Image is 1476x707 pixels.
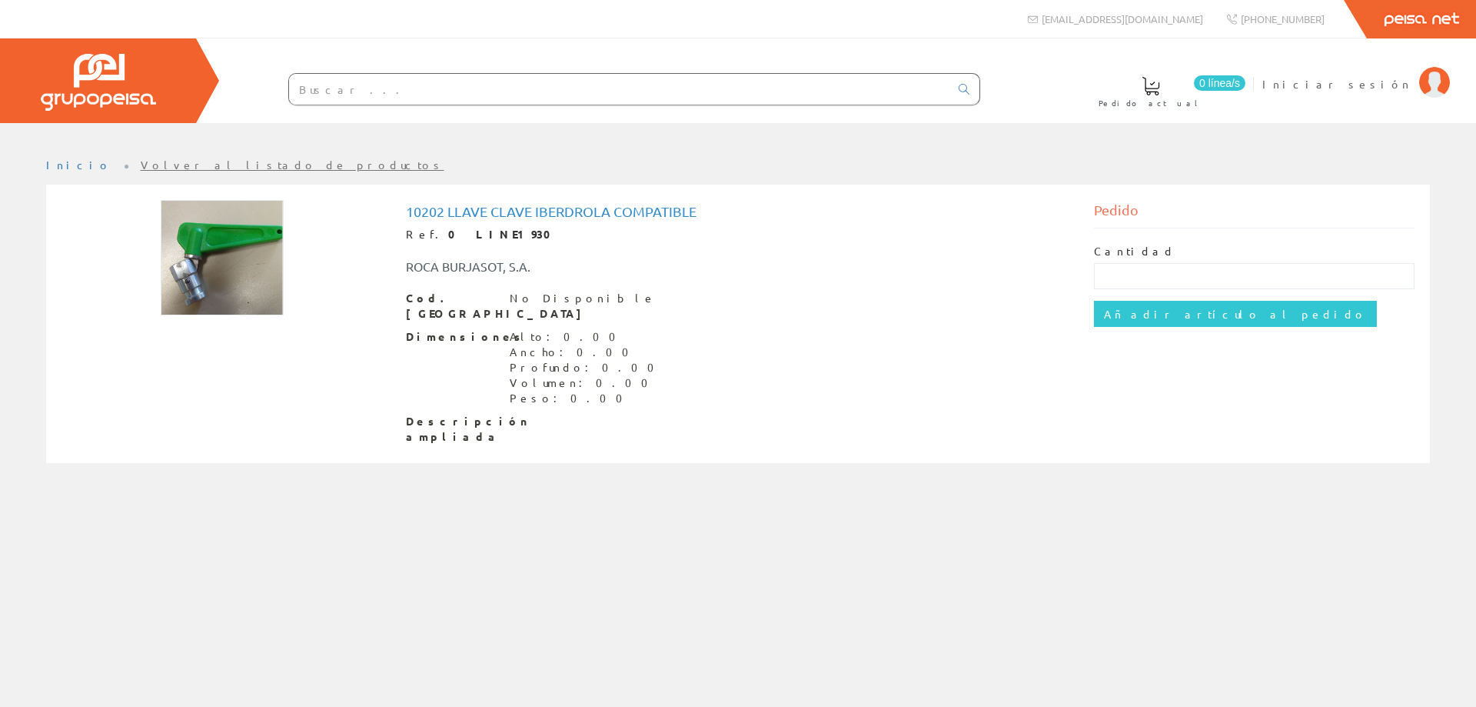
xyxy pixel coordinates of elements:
div: Volumen: 0.00 [510,375,663,391]
span: Pedido actual [1099,95,1203,111]
span: [PHONE_NUMBER] [1241,12,1325,25]
div: No Disponible [510,291,656,306]
input: Añadir artículo al pedido [1094,301,1377,327]
img: Foto artículo 10202 Llave Clave Iberdrola Compatible (160.40925266904x150) [161,200,284,315]
strong: 0 LINE1930 [448,227,561,241]
span: Cod. [GEOGRAPHIC_DATA] [406,291,498,322]
span: [EMAIL_ADDRESS][DOMAIN_NAME] [1042,12,1203,25]
a: Volver al listado de productos [141,158,444,172]
span: Iniciar sesión [1262,76,1411,92]
img: Grupo Peisa [41,54,156,111]
div: Ancho: 0.00 [510,345,663,360]
span: 0 línea/s [1194,75,1245,91]
span: Descripción ampliada [406,414,498,445]
a: Inicio [46,158,111,172]
div: Pedido [1094,200,1415,228]
div: ROCA BURJASOT, S.A. [394,258,796,275]
input: Buscar ... [289,74,949,105]
label: Cantidad [1094,244,1175,259]
div: Profundo: 0.00 [510,360,663,375]
span: Dimensiones [406,329,498,345]
div: Peso: 0.00 [510,391,663,406]
div: Ref. [406,227,1071,242]
a: Iniciar sesión [1262,64,1450,78]
div: Alto: 0.00 [510,329,663,345]
h1: 10202 Llave Clave Iberdrola Compatible [406,204,1071,219]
